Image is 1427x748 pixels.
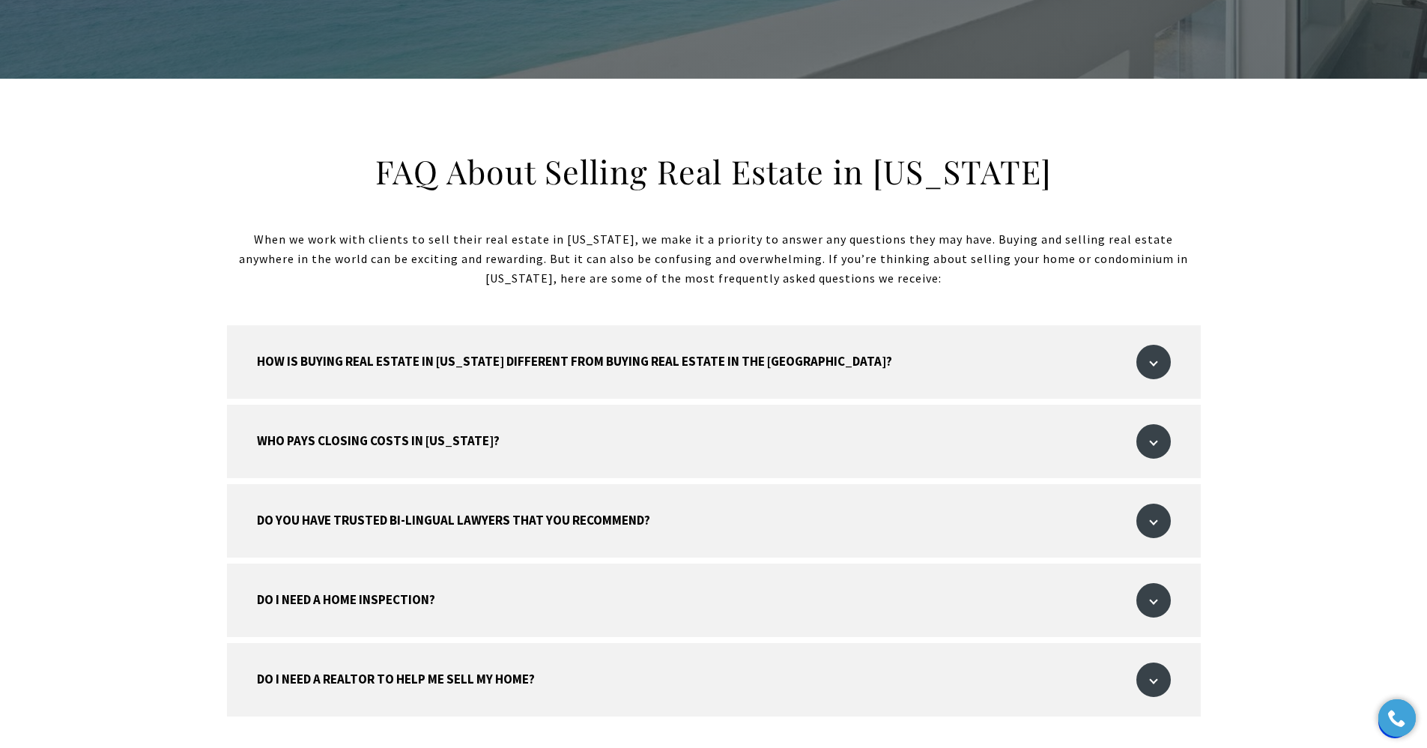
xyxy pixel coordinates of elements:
button: Do you have trusted bi-lingual lawyers that you recommend? [227,484,1201,558]
p: When we work with clients to sell their real estate in [US_STATE], we make it a priority to answe... [227,211,1201,288]
button: Who pays closing costs in [US_STATE]? [227,405,1201,478]
button: Do I need a home inspection? [227,564,1201,637]
button: How is buying real estate in [US_STATE] different from buying real estate in the [GEOGRAPHIC_DATA]? [227,325,1201,399]
button: Do I need a realtor to help me sell my home? [227,643,1201,717]
h2: FAQ About Selling Real Estate in [US_STATE] [227,151,1201,193]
